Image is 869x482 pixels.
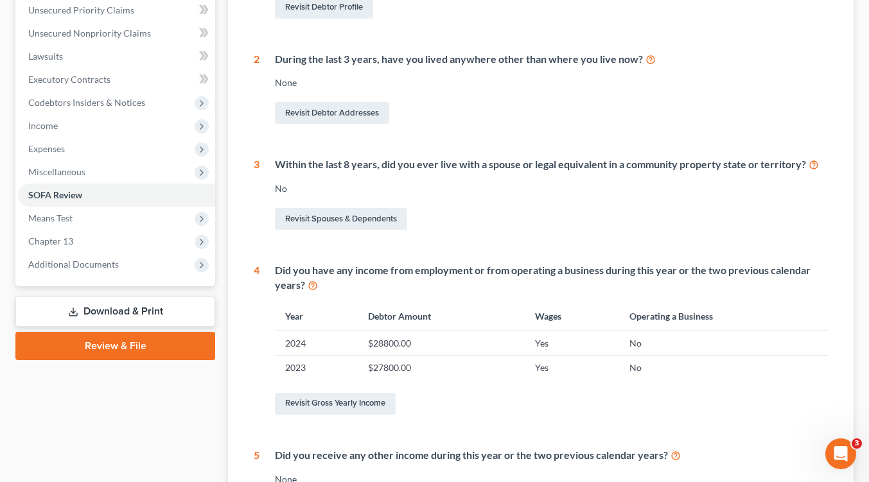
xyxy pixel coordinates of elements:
[852,438,862,449] span: 3
[28,28,151,39] span: Unsecured Nonpriority Claims
[18,184,215,207] a: SOFA Review
[358,331,525,355] td: $28800.00
[525,356,619,380] td: Yes
[275,208,407,230] a: Revisit Spouses & Dependents
[275,393,396,415] a: Revisit Gross Yearly Income
[18,22,215,45] a: Unsecured Nonpriority Claims
[358,303,525,331] th: Debtor Amount
[28,212,73,223] span: Means Test
[275,356,357,380] td: 2023
[28,166,85,177] span: Miscellaneous
[358,356,525,380] td: $27800.00
[28,97,145,108] span: Codebtors Insiders & Notices
[525,303,619,331] th: Wages
[28,120,58,131] span: Income
[28,74,110,85] span: Executory Contracts
[619,303,828,331] th: Operating a Business
[254,157,259,232] div: 3
[275,157,828,172] div: Within the last 8 years, did you ever live with a spouse or legal equivalent in a community prope...
[275,102,389,124] a: Revisit Debtor Addresses
[275,331,357,355] td: 2024
[28,4,134,15] span: Unsecured Priority Claims
[18,45,215,68] a: Lawsuits
[275,263,828,293] div: Did you have any income from employment or from operating a business during this year or the two ...
[275,448,828,463] div: Did you receive any other income during this year or the two previous calendar years?
[275,182,828,195] div: No
[275,52,828,67] div: During the last 3 years, have you lived anywhere other than where you live now?
[619,356,828,380] td: No
[275,303,357,331] th: Year
[275,76,828,89] div: None
[18,68,215,91] a: Executory Contracts
[28,143,65,154] span: Expenses
[254,263,259,417] div: 4
[28,51,63,62] span: Lawsuits
[15,297,215,327] a: Download & Print
[619,331,828,355] td: No
[28,259,119,270] span: Additional Documents
[254,52,259,127] div: 2
[825,438,856,469] iframe: Intercom live chat
[15,332,215,360] a: Review & File
[525,331,619,355] td: Yes
[28,236,73,246] span: Chapter 13
[28,189,82,200] span: SOFA Review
